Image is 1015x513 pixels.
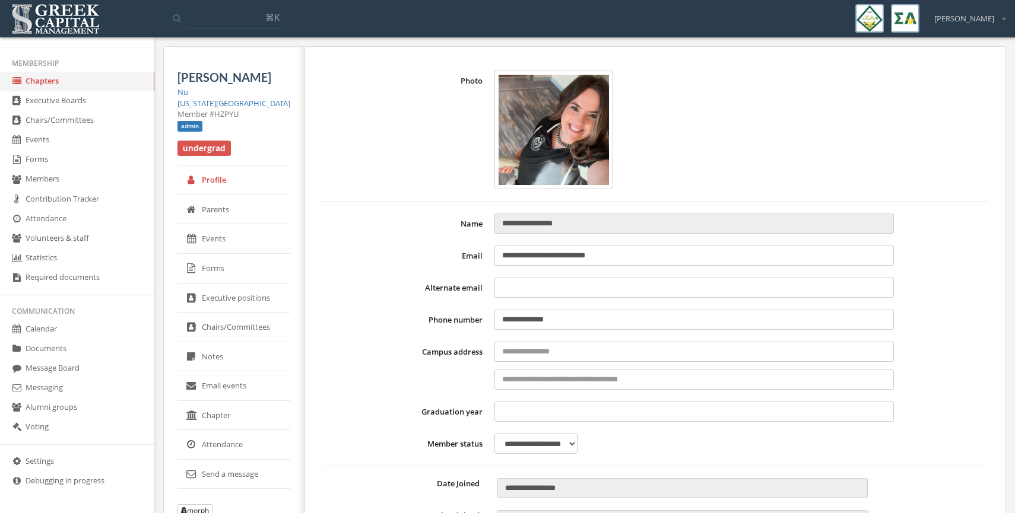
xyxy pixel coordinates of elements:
[177,283,290,313] a: Executive positions
[927,4,1006,24] div: [PERSON_NAME]
[322,214,489,234] label: Name
[934,13,994,24] span: [PERSON_NAME]
[177,460,290,489] a: Send a message
[177,195,290,225] a: Parents
[322,434,489,454] label: Member status
[322,478,489,489] label: Date Joined
[214,109,239,119] span: HZPYU
[177,430,290,460] a: Attendance
[177,371,290,401] a: Email events
[177,313,290,342] a: Chairs/Committees
[322,278,489,298] label: Alternate email
[177,165,290,195] a: Profile
[322,246,489,266] label: Email
[177,70,271,84] span: [PERSON_NAME]
[177,121,202,132] span: admin
[322,310,489,330] label: Phone number
[177,224,290,254] a: Events
[177,401,290,431] a: Chapter
[322,342,489,390] label: Campus address
[177,98,290,109] a: [US_STATE][GEOGRAPHIC_DATA]
[177,254,290,283] a: Forms
[177,109,290,120] div: Member #
[177,141,231,156] span: undergrad
[177,87,188,97] a: Nu
[265,11,280,23] span: ⌘K
[177,342,290,372] a: Notes
[322,402,489,422] label: Graduation year
[322,71,489,189] label: Photo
